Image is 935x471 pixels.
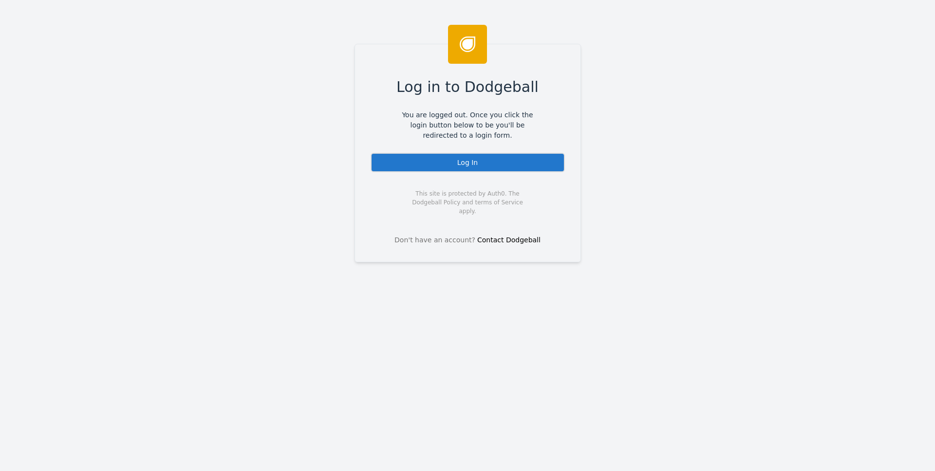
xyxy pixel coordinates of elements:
[477,236,541,244] a: Contact Dodgeball
[394,235,475,245] span: Don't have an account?
[395,110,541,141] span: You are logged out. Once you click the login button below to be you'll be redirected to a login f...
[371,153,565,172] div: Log In
[404,189,532,216] span: This site is protected by Auth0. The Dodgeball Policy and terms of Service apply.
[396,76,539,98] span: Log in to Dodgeball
